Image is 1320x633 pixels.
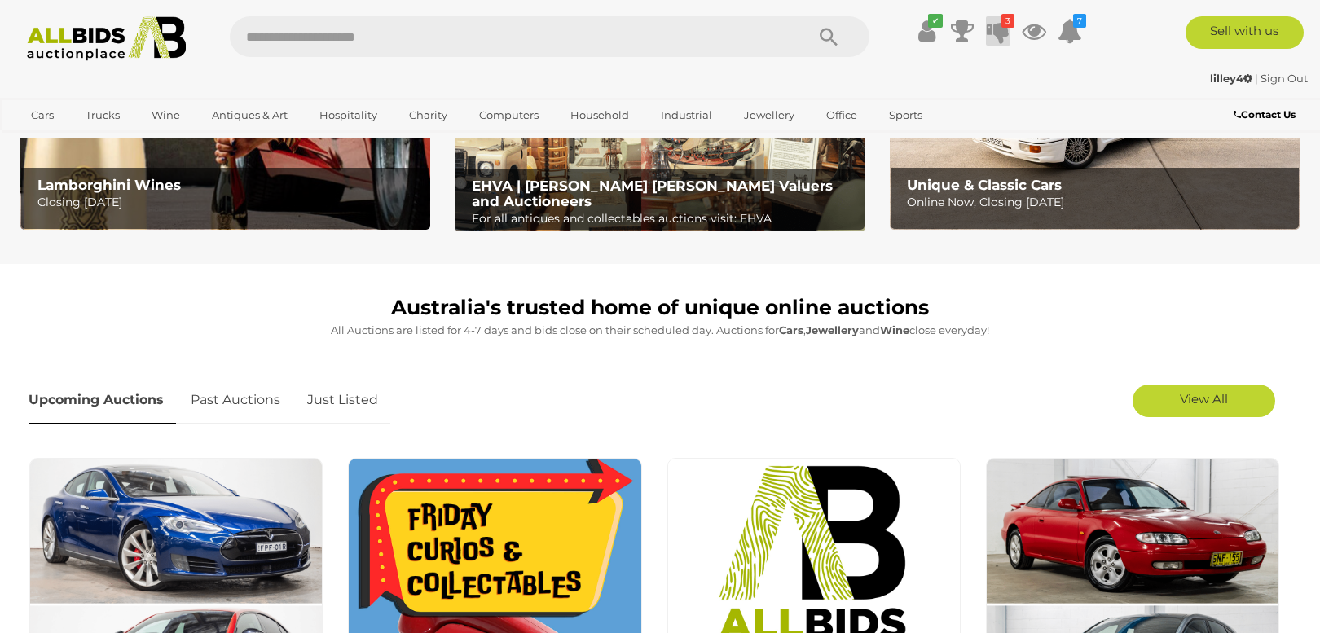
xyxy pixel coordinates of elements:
[309,102,388,129] a: Hospitality
[201,102,298,129] a: Antiques & Art
[469,102,549,129] a: Computers
[1234,108,1296,121] b: Contact Us
[880,323,909,336] strong: Wine
[1210,72,1252,85] strong: lilley4
[907,177,1062,193] b: Unique & Classic Cars
[295,376,390,424] a: Just Listed
[472,178,833,209] b: EHVA | [PERSON_NAME] [PERSON_NAME] Valuers and Auctioneers
[398,102,458,129] a: Charity
[1058,16,1082,46] a: 7
[788,16,869,57] button: Search
[18,16,195,61] img: Allbids.com.au
[37,177,181,193] b: Lamborghini Wines
[20,129,157,156] a: [GEOGRAPHIC_DATA]
[455,68,865,232] img: EHVA | Evans Hastings Valuers and Auctioneers
[1234,106,1300,124] a: Contact Us
[733,102,805,129] a: Jewellery
[455,68,865,232] a: EHVA | Evans Hastings Valuers and Auctioneers EHVA | [PERSON_NAME] [PERSON_NAME] Valuers and Auct...
[816,102,868,129] a: Office
[29,376,176,424] a: Upcoming Auctions
[1001,14,1014,28] i: 3
[928,14,943,28] i: ✔
[178,376,293,424] a: Past Auctions
[779,323,803,336] strong: Cars
[878,102,933,129] a: Sports
[75,102,130,129] a: Trucks
[29,321,1291,340] p: All Auctions are listed for 4-7 days and bids close on their scheduled day. Auctions for , and cl...
[1186,16,1304,49] a: Sell with us
[1180,391,1228,407] span: View All
[37,192,421,213] p: Closing [DATE]
[806,323,859,336] strong: Jewellery
[650,102,723,129] a: Industrial
[986,16,1010,46] a: 3
[141,102,191,129] a: Wine
[907,192,1291,213] p: Online Now, Closing [DATE]
[1210,72,1255,85] a: lilley4
[1073,14,1086,28] i: 7
[472,209,856,229] p: For all antiques and collectables auctions visit: EHVA
[560,102,640,129] a: Household
[914,16,939,46] a: ✔
[1255,72,1258,85] span: |
[20,102,64,129] a: Cars
[1133,385,1275,417] a: View All
[29,297,1291,319] h1: Australia's trusted home of unique online auctions
[1261,72,1308,85] a: Sign Out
